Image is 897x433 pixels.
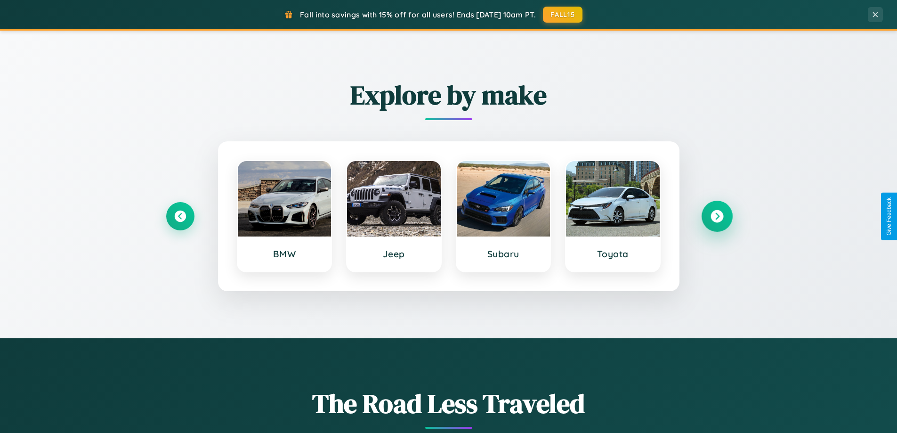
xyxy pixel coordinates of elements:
[575,248,650,260] h3: Toyota
[886,197,892,236] div: Give Feedback
[466,248,541,260] h3: Subaru
[166,385,731,422] h1: The Road Less Traveled
[166,77,731,113] h2: Explore by make
[543,7,582,23] button: FALL15
[247,248,322,260] h3: BMW
[300,10,536,19] span: Fall into savings with 15% off for all users! Ends [DATE] 10am PT.
[356,248,431,260] h3: Jeep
